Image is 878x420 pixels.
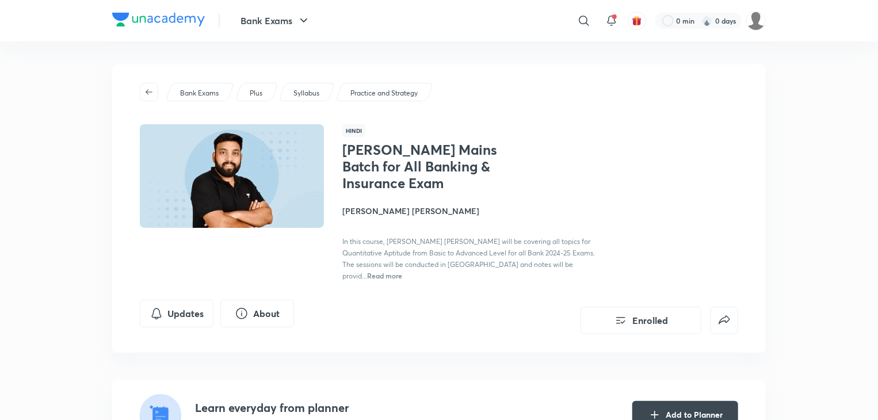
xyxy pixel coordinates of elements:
[140,300,213,327] button: Updates
[292,88,322,98] a: Syllabus
[701,15,713,26] img: streak
[250,88,262,98] p: Plus
[711,307,738,334] button: false
[220,300,294,327] button: About
[628,12,646,30] button: avatar
[112,13,205,29] a: Company Logo
[138,123,326,229] img: Thumbnail
[746,11,766,30] img: snehal rajesh
[632,16,642,26] img: avatar
[342,205,600,217] h4: [PERSON_NAME] [PERSON_NAME]
[350,88,418,98] p: Practice and Strategy
[293,88,319,98] p: Syllabus
[180,88,219,98] p: Bank Exams
[349,88,420,98] a: Practice and Strategy
[342,142,530,191] h1: [PERSON_NAME] Mains Batch for All Banking & Insurance Exam
[112,13,205,26] img: Company Logo
[178,88,221,98] a: Bank Exams
[367,271,402,280] span: Read more
[342,124,365,137] span: Hindi
[342,237,595,280] span: In this course, [PERSON_NAME] [PERSON_NAME] will be covering all topics for Quantitative Aptitude...
[234,9,318,32] button: Bank Exams
[248,88,265,98] a: Plus
[581,307,701,334] button: Enrolled
[195,399,462,417] h4: Learn everyday from planner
